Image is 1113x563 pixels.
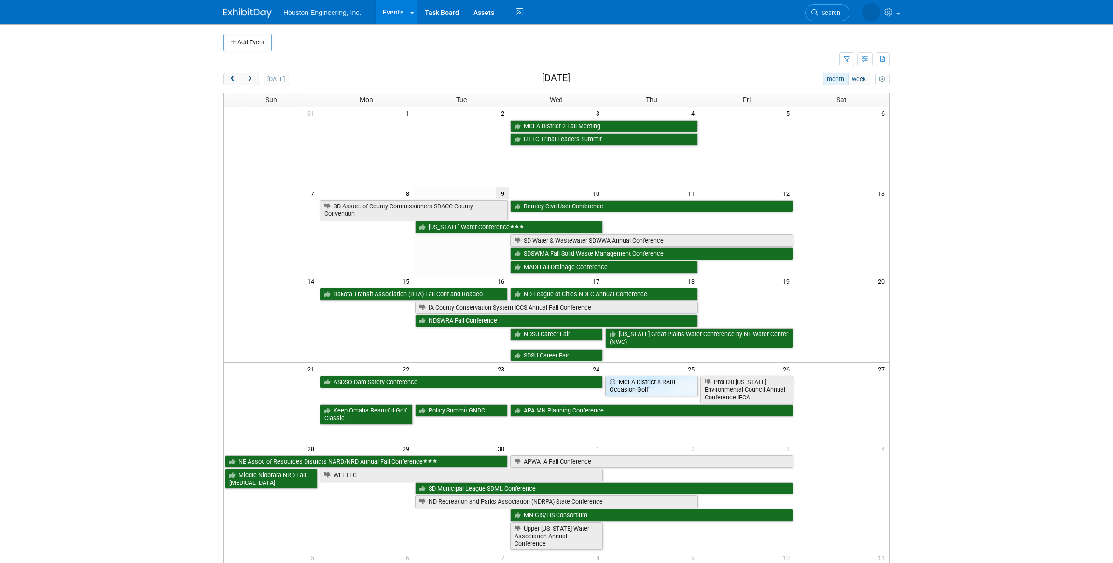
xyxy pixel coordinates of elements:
[687,275,699,287] span: 18
[595,107,604,119] span: 3
[687,187,699,199] span: 11
[875,73,890,85] button: myCustomButton
[265,96,277,104] span: Sun
[785,107,794,119] span: 5
[550,96,563,104] span: Wed
[805,4,849,21] a: Search
[497,442,509,454] span: 30
[785,442,794,454] span: 3
[510,404,793,417] a: APA MN Planning Conference
[320,404,413,424] a: Keep Omaha Beautiful Golf Classic
[782,363,794,375] span: 26
[496,187,509,199] span: 9
[510,120,698,133] a: MCEA District 2 Fall Meeting
[415,302,698,314] a: IA County Conservation System ICCS Annual Fall Conference
[310,187,319,199] span: 7
[320,376,603,388] a: ASDSO Dam Safety Conference
[223,34,272,51] button: Add Event
[687,363,699,375] span: 25
[283,9,361,16] span: Houston Engineering, Inc.
[405,187,414,199] span: 8
[690,107,699,119] span: 4
[592,363,604,375] span: 24
[225,469,318,489] a: Middle Niobrara NRD Fall [MEDICAL_DATA]
[320,288,508,301] a: Dakota Transit Association (DTA) Fall Conf and Roadeo
[405,107,414,119] span: 1
[456,96,467,104] span: Tue
[306,363,319,375] span: 21
[879,76,885,82] i: Personalize Calendar
[306,442,319,454] span: 28
[264,73,289,85] button: [DATE]
[415,221,603,233] a: [US_STATE] Water Conference
[402,363,414,375] span: 22
[700,376,793,403] a: ProH20 [US_STATE] Environmental Council Annual Conference IECA
[360,96,373,104] span: Mon
[877,275,889,287] span: 20
[415,482,793,495] a: SD Municipal League SDML Conference
[782,275,794,287] span: 19
[223,8,272,18] img: ExhibitDay
[510,247,793,260] a: SDSWMA Fall Solid Waste Management Conference
[306,275,319,287] span: 14
[510,455,793,468] a: APWA IA Fall Conference
[877,187,889,199] span: 13
[877,363,889,375] span: 27
[510,234,793,247] a: SD Water & Wastewater SDWWA Annual Conference
[497,363,509,375] span: 23
[836,96,847,104] span: Sat
[818,9,840,16] span: Search
[592,187,604,199] span: 10
[415,315,698,327] a: NDSWRA Fall Conference
[848,73,870,85] button: week
[592,275,604,287] span: 17
[241,73,259,85] button: next
[605,376,698,396] a: MCEA District 8 RARE Occasion Golf
[510,133,698,146] a: UTTC Tribal Leaders Summit
[510,509,793,522] a: MN GIS/LIS Consortium
[402,442,414,454] span: 29
[862,3,880,22] img: Heidi Joarnt
[402,275,414,287] span: 15
[306,107,319,119] span: 31
[225,455,508,468] a: NE Assoc of Resources Districts NARD/NRD Annual Fall Conference
[510,328,603,341] a: NDSU Career Fair
[743,96,751,104] span: Fri
[415,495,698,508] a: ND Recreation and Parks Association (NDRPA) State Conference
[320,469,603,481] a: WEFTEC
[510,200,793,213] a: Bentley Civil User Conference
[510,288,698,301] a: ND League of Cities NDLC Annual Conference
[782,187,794,199] span: 12
[497,275,509,287] span: 16
[595,442,604,454] span: 1
[510,349,603,362] a: SDSU Career Fair
[415,404,508,417] a: Policy Summit GNDC
[510,261,698,274] a: MADI Fall Drainage Conference
[880,442,889,454] span: 4
[223,73,241,85] button: prev
[646,96,657,104] span: Thu
[542,73,570,83] h2: [DATE]
[690,442,699,454] span: 2
[880,107,889,119] span: 6
[320,200,508,220] a: SD Assoc. of County Commissioners SDACC County Convention
[500,107,509,119] span: 2
[510,522,603,550] a: Upper [US_STATE] Water Association Annual Conference
[605,328,793,348] a: [US_STATE] Great Plains Water Conference by NE Water Center (NWC)
[823,73,849,85] button: month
